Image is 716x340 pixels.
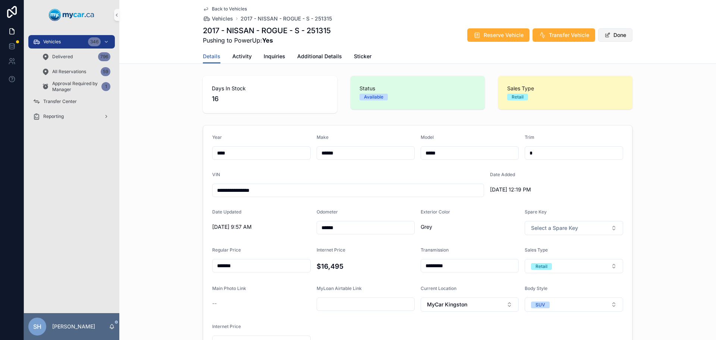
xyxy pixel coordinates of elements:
[43,99,77,105] span: Transfer Center
[531,224,578,232] span: Select a Spare Key
[354,50,371,65] a: Sticker
[490,186,588,193] span: [DATE] 12:19 PM
[212,85,328,92] span: Days In Stock
[212,324,241,329] span: Internet Price
[264,50,285,65] a: Inquiries
[52,54,73,60] span: Delivered
[37,80,115,93] a: Approval Required by Manager1
[28,95,115,108] a: Transfer Center
[212,6,247,12] span: Back to Vehicles
[536,263,547,270] div: Retail
[101,82,110,91] div: 1
[52,323,95,330] p: [PERSON_NAME]
[203,6,247,12] a: Back to Vehicles
[28,110,115,123] a: Reporting
[33,322,41,331] span: SH
[241,15,332,22] a: 2017 - NISSAN - ROGUE - S - 251315
[212,286,246,291] span: Main Photo Link
[317,247,345,253] span: Internet Price
[490,172,515,177] span: Date Added
[49,9,94,21] img: App logo
[359,85,476,92] span: Status
[533,28,595,42] button: Transfer Vehicle
[525,134,534,140] span: Trim
[52,81,98,93] span: Approval Required by Manager
[507,85,624,92] span: Sales Type
[525,286,547,291] span: Body Style
[549,31,589,39] span: Transfer Vehicle
[262,37,273,44] strong: Yes
[598,28,632,42] button: Done
[354,53,371,60] span: Sticker
[212,94,328,104] span: 16
[212,300,217,307] span: --
[421,297,519,312] button: Select Button
[212,209,241,215] span: Date Updated
[421,286,456,291] span: Current Location
[317,209,338,215] span: Odometer
[264,53,285,60] span: Inquiries
[37,65,115,78] a: All Reservations59
[203,36,331,45] span: Pushing to PowerUp:
[297,50,342,65] a: Additional Details
[232,50,252,65] a: Activity
[98,52,110,61] div: 796
[364,94,383,100] div: Available
[317,286,362,291] span: MyLoan Airtable Link
[421,223,519,231] span: Grey
[24,30,119,133] div: scrollable content
[297,53,342,60] span: Additional Details
[212,247,241,253] span: Regular Price
[203,15,233,22] a: Vehicles
[484,31,524,39] span: Reserve Vehicle
[421,247,449,253] span: Transmission
[203,53,220,60] span: Details
[525,209,547,215] span: Spare Key
[212,134,222,140] span: Year
[52,69,86,75] span: All Reservations
[203,50,220,64] a: Details
[525,297,623,312] button: Select Button
[427,301,467,308] span: MyCar Kingston
[212,223,311,231] span: [DATE] 9:57 AM
[467,28,530,42] button: Reserve Vehicle
[317,261,415,271] h4: $16,495
[525,221,623,235] button: Select Button
[525,259,623,273] button: Select Button
[525,247,548,253] span: Sales Type
[421,209,450,215] span: Exterior Color
[421,134,434,140] span: Model
[43,113,64,119] span: Reporting
[212,172,220,177] span: VIN
[43,39,61,45] span: Vehicles
[317,134,329,140] span: Make
[536,302,545,308] div: SUV
[88,37,101,46] div: 346
[512,94,524,100] div: Retail
[212,15,233,22] span: Vehicles
[232,53,252,60] span: Activity
[101,67,110,76] div: 59
[28,35,115,49] a: Vehicles346
[37,50,115,63] a: Delivered796
[203,25,331,36] h1: 2017 - NISSAN - ROGUE - S - 251315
